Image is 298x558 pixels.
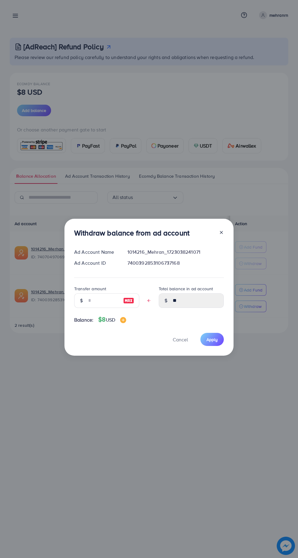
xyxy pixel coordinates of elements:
[74,316,93,323] span: Balance:
[98,316,126,323] h4: $8
[74,228,189,237] h3: Withdraw balance from ad account
[123,297,134,304] img: image
[69,260,123,267] div: Ad Account ID
[159,286,213,292] label: Total balance in ad account
[123,260,229,267] div: 7400392853106737168
[173,336,188,343] span: Cancel
[120,317,126,323] img: image
[106,316,115,323] span: USD
[123,249,229,256] div: 1014216_Mehran_1723038241071
[206,337,218,343] span: Apply
[74,286,106,292] label: Transfer amount
[165,333,196,346] button: Cancel
[69,249,123,256] div: Ad Account Name
[200,333,224,346] button: Apply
